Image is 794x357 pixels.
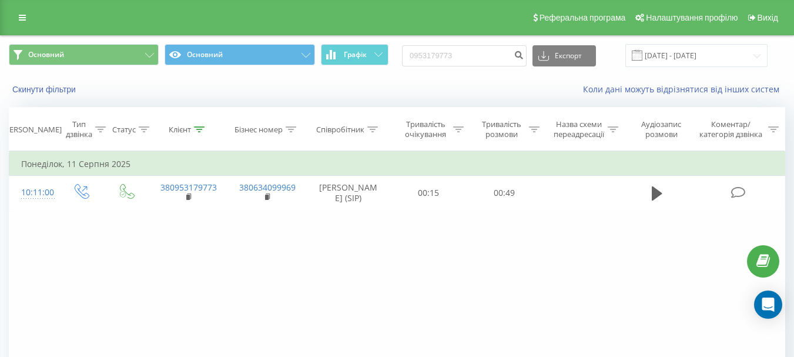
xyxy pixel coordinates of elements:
[401,119,450,139] div: Тривалість очікування
[306,176,391,210] td: [PERSON_NAME] (SIP)
[160,182,217,193] a: 380953179773
[553,119,605,139] div: Назва схеми переадресації
[477,119,526,139] div: Тривалість розмови
[632,119,691,139] div: Аудіозапис розмови
[316,125,364,135] div: Співробітник
[321,44,388,65] button: Графік
[9,84,82,95] button: Скинути фільтри
[540,13,626,22] span: Реферальна програма
[402,45,527,66] input: Пошук за номером
[239,182,296,193] a: 380634099969
[391,176,467,210] td: 00:15
[2,125,62,135] div: [PERSON_NAME]
[696,119,765,139] div: Коментар/категорія дзвінка
[646,13,738,22] span: Налаштування профілю
[583,84,785,95] a: Коли дані можуть відрізнятися вiд інших систем
[754,291,782,319] div: Open Intercom Messenger
[66,119,92,139] div: Тип дзвінка
[467,176,542,210] td: 00:49
[165,44,314,65] button: Основний
[112,125,136,135] div: Статус
[169,125,191,135] div: Клієнт
[234,125,283,135] div: Бізнес номер
[758,13,778,22] span: Вихід
[9,152,785,176] td: Понеділок, 11 Серпня 2025
[21,181,46,204] div: 10:11:00
[28,50,64,59] span: Основний
[532,45,596,66] button: Експорт
[344,51,367,59] span: Графік
[9,44,159,65] button: Основний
